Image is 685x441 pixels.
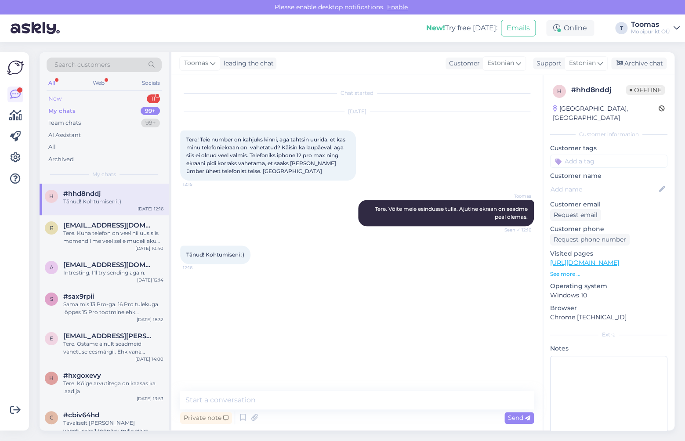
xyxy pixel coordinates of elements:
[48,131,81,140] div: AI Assistant
[631,28,670,35] div: Mobipunkt OÜ
[50,414,54,421] span: c
[550,224,667,234] p: Customer phone
[183,181,216,188] span: 12:15
[550,209,601,221] div: Request email
[7,59,24,76] img: Askly Logo
[50,264,54,271] span: a
[498,227,531,233] span: Seen ✓ 12:16
[550,344,667,353] p: Notes
[137,277,163,283] div: [DATE] 12:14
[63,221,155,229] span: renatakumel1@gmail.com
[186,136,347,174] span: Tere! Teie number on kahjuks kinni, aga tahtsin uurida, et kas minu telefoniekraan on vahetatud? ...
[48,94,62,103] div: New
[550,171,667,181] p: Customer name
[63,198,163,206] div: Tänud! Kohtumiseni :)
[508,414,530,422] span: Send
[140,77,162,89] div: Socials
[551,184,657,194] input: Add name
[571,85,626,95] div: # hhd8nddj
[137,316,163,323] div: [DATE] 18:32
[63,340,163,356] div: Tere. Ostame ainult seadmeid vahetuse eesmärgil. Ehk vana seadme eest pakutud summa võrra jääb Te...
[546,20,594,36] div: Online
[501,20,536,36] button: Emails
[426,24,445,32] b: New!
[550,331,667,339] div: Extra
[48,119,81,127] div: Team chats
[48,155,74,164] div: Archived
[92,170,116,178] span: My chats
[384,3,410,11] span: Enable
[63,419,163,435] div: Tavaliselt [PERSON_NAME] vahetuseks 1 tööpäev mille ajaks saame pakkuda ka tasuta asendustelefoni.
[135,356,163,362] div: [DATE] 14:00
[50,335,53,342] span: e
[426,23,497,33] div: Try free [DATE]:
[180,108,534,116] div: [DATE]
[626,85,665,95] span: Offline
[48,143,56,152] div: All
[138,206,163,212] div: [DATE] 12:16
[63,411,99,419] span: #cbiv64hd
[550,270,667,278] p: See more ...
[557,88,562,94] span: h
[91,77,106,89] div: Web
[569,58,596,68] span: Estonian
[550,304,667,313] p: Browser
[63,293,94,300] span: #sax9rpii
[63,190,101,198] span: #hhd8nddj
[186,251,244,258] span: Tänud! Kohtumiseni :)
[180,412,232,424] div: Private note
[63,300,163,316] div: Sama mis 13 Pro-ga. 16 Pro tulekuga lõppes 15 Pro tootmine ehk [PERSON_NAME] vaheladudest ei leia
[631,21,680,35] a: ToomasMobipunkt OÜ
[220,59,274,68] div: leading the chat
[180,89,534,97] div: Chat started
[550,313,667,322] p: Chrome [TECHNICAL_ID]
[487,58,514,68] span: Estonian
[50,224,54,231] span: r
[631,21,670,28] div: Toomas
[446,59,480,68] div: Customer
[63,372,101,380] span: #hxgoxevy
[533,59,562,68] div: Support
[550,291,667,300] p: Windows 10
[63,332,155,340] span: estonia.carlos@gmail.com
[183,264,216,271] span: 12:16
[141,119,160,127] div: 99+
[63,261,155,269] span: acoleman8@hotmail.com
[184,58,208,68] span: Toomas
[553,104,659,123] div: [GEOGRAPHIC_DATA], [GEOGRAPHIC_DATA]
[550,130,667,138] div: Customer information
[550,259,619,267] a: [URL][DOMAIN_NAME]
[611,58,667,69] div: Archive chat
[47,77,57,89] div: All
[48,107,76,116] div: My chats
[135,245,163,252] div: [DATE] 10:40
[141,107,160,116] div: 99+
[49,375,54,381] span: h
[63,269,163,277] div: Intresting, I'll try sending again.
[498,193,531,199] span: Toomas
[50,296,53,302] span: s
[550,155,667,168] input: Add a tag
[615,22,627,34] div: T
[550,200,667,209] p: Customer email
[550,282,667,291] p: Operating system
[137,395,163,402] div: [DATE] 13:53
[375,206,529,220] span: Tere. Võite meie esindusse tulla. Ajutine ekraan on seadme peal olemas.
[54,60,110,69] span: Search customers
[550,249,667,258] p: Visited pages
[63,380,163,395] div: Tere. Kõige arvutitega on kaasas ka laadija
[63,229,163,245] div: Tere. Kuna telefon on veel nii uus siis momendil me veel selle mudeli aku vahetusega ei tegele
[147,94,160,103] div: 11
[550,144,667,153] p: Customer tags
[49,193,54,199] span: h
[550,234,630,246] div: Request phone number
